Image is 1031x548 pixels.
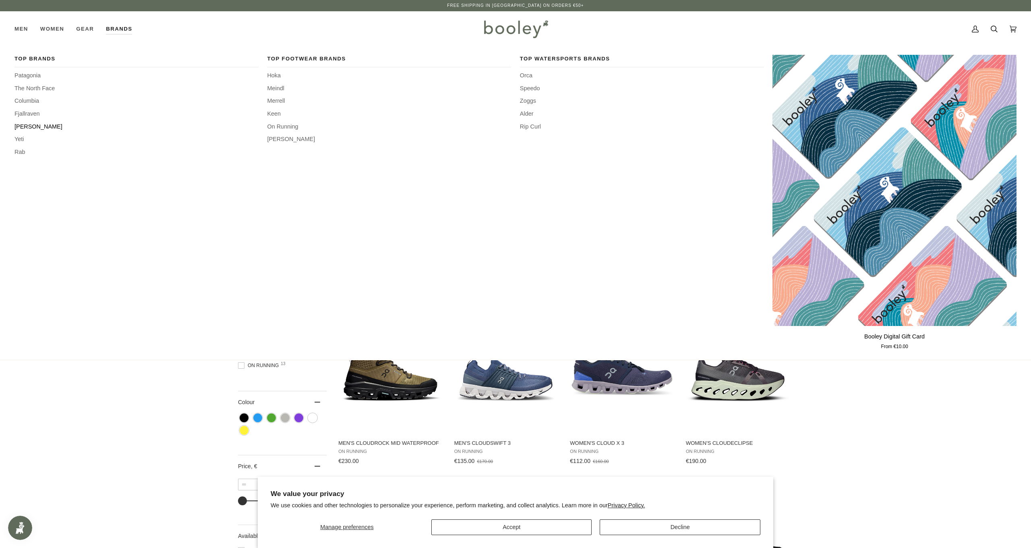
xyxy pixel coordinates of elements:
[337,313,444,467] a: Men's Cloudrock Mid Waterproof
[8,516,32,540] iframe: Button to open loyalty program pop-up
[14,25,28,33] span: Men
[308,413,317,422] span: Colour: White
[76,25,94,33] span: Gear
[772,55,1017,326] product-grid-item-variant: €10.00
[271,519,423,535] button: Manage preferences
[686,458,706,464] span: €190.00
[14,110,259,118] a: Fjallraven
[267,135,511,144] a: [PERSON_NAME]
[520,55,764,63] span: Top Watersports Brands
[253,413,262,422] span: Colour: Blue
[520,84,764,93] a: Speedo
[454,440,559,447] span: Men's Cloudswift 3
[267,55,511,67] a: Top Footwear Brands
[569,320,675,427] img: ON Women's Cloud X Midnight / Heron - Booley Galway
[520,71,764,80] a: Orca
[520,55,764,67] a: Top Watersports Brands
[520,97,764,106] a: Zoggs
[686,440,790,447] span: Women's Cloudeclipse
[271,490,760,498] h2: We value your privacy
[14,135,259,144] a: Yeti
[454,458,475,464] span: €135.00
[271,502,760,509] p: We use cookies and other technologies to personalize your experience, perform marketing, and coll...
[100,11,138,47] a: Brands
[608,502,645,509] a: Privacy Policy.
[34,11,70,47] a: Women
[238,362,281,369] span: On Running
[686,449,790,454] span: On Running
[600,519,760,535] button: Decline
[453,320,560,427] img: On Men's Cloudswift 3 Denim / Midnight - Booley Galway
[569,313,675,467] a: Women's Cloud X 3
[267,71,511,80] a: Hoka
[337,320,444,427] img: On Men's Cloudrock 2 Waterproof Hunter / Black - Booley Galway
[240,426,248,435] span: Colour: Yellow
[772,55,1017,351] product-grid-item: Booley Digital Gift Card
[772,55,1017,326] a: Booley Digital Gift Card
[477,459,493,464] span: €170.00
[238,533,267,539] span: Available At
[772,329,1017,351] a: Booley Digital Gift Card
[447,2,584,9] p: Free Shipping in [GEOGRAPHIC_DATA] on Orders €50+
[40,25,64,33] span: Women
[453,313,560,467] a: Men's Cloudswift 3
[240,413,248,422] span: Colour: Black
[267,55,511,63] span: Top Footwear Brands
[267,110,511,118] span: Keen
[338,458,359,464] span: €230.00
[238,463,257,469] span: Price
[251,463,257,469] span: , €
[570,458,590,464] span: €112.00
[267,122,511,131] a: On Running
[338,440,443,447] span: Men's Cloudrock Mid Waterproof
[14,84,259,93] a: The North Face
[238,479,277,490] input: Minimum value
[14,11,34,47] a: Men
[320,524,373,530] span: Manage preferences
[685,313,791,467] a: Women's Cloudeclipse
[454,449,559,454] span: On Running
[14,122,259,131] a: [PERSON_NAME]
[267,84,511,93] a: Meindl
[520,110,764,118] a: Alder
[864,332,925,341] p: Booley Digital Gift Card
[281,362,285,366] span: 13
[70,11,100,47] a: Gear
[294,413,303,422] span: Colour: Purple
[14,71,259,80] a: Patagonia
[520,122,764,131] a: Rip Curl
[431,519,592,535] button: Accept
[267,97,511,106] a: Merrell
[480,17,551,41] img: Booley
[14,55,259,63] span: Top Brands
[100,11,138,47] div: Brands Top Brands Patagonia The North Face Columbia Fjallraven [PERSON_NAME] Yeti Rab Top Footwea...
[14,148,259,157] a: Rab
[267,413,276,422] span: Colour: Green
[685,320,791,427] img: On Running Women's Cloudeclipse Rock / Lima - Booley Galway
[14,97,259,106] a: Columbia
[238,399,261,405] span: Colour
[338,449,443,454] span: On Running
[570,440,674,447] span: Women's Cloud X 3
[281,413,290,422] span: Colour: Grey
[881,343,908,351] span: From €10.00
[14,55,259,67] a: Top Brands
[593,459,609,464] span: €160.00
